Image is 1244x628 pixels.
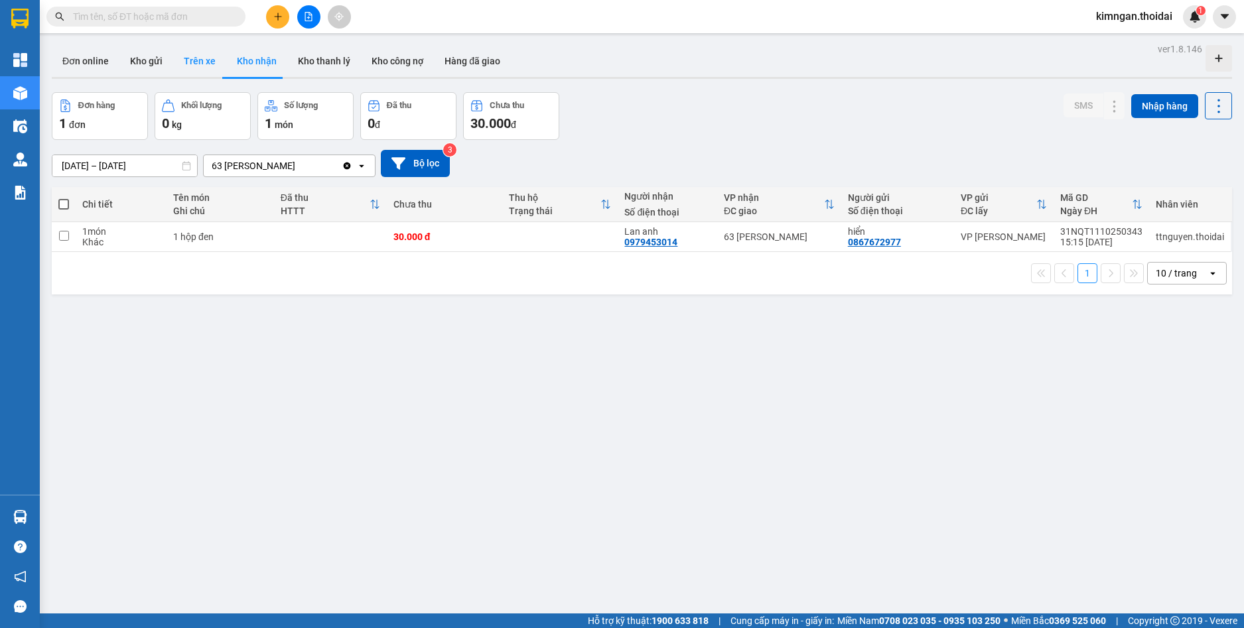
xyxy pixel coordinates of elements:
div: Tên món [173,192,267,203]
div: 63 [PERSON_NAME] [212,159,295,172]
span: Hỗ trợ kỹ thuật: [588,613,709,628]
img: warehouse-icon [13,86,27,100]
span: plus [273,12,283,21]
button: Nhập hàng [1131,94,1198,118]
div: 10 / trang [1156,267,1197,280]
span: copyright [1170,616,1180,625]
div: 0979453014 [624,237,677,247]
sup: 3 [443,143,456,157]
span: kg [172,119,182,130]
img: dashboard-icon [13,53,27,67]
span: đơn [69,119,86,130]
div: 1 hộp đen [173,231,267,242]
span: file-add [304,12,313,21]
div: ver 1.8.146 [1158,42,1202,56]
div: 0867672977 [848,237,901,247]
th: Toggle SortBy [954,187,1054,222]
div: ttnguyen.thoidai [1156,231,1224,242]
div: VP gửi [961,192,1036,203]
div: Trạng thái [509,206,600,216]
svg: open [356,160,367,171]
span: Cung cấp máy in - giấy in: [730,613,834,628]
div: Chưa thu [393,199,496,210]
div: Lan anh [624,226,710,237]
span: caret-down [1219,11,1231,23]
div: Số lượng [284,101,318,110]
button: Chưa thu30.000đ [463,92,559,140]
div: VP [PERSON_NAME] [961,231,1047,242]
div: HTTT [281,206,370,216]
button: Trên xe [173,45,226,77]
button: Kho công nợ [361,45,434,77]
th: Toggle SortBy [1054,187,1149,222]
span: Miền Bắc [1011,613,1106,628]
div: Người nhận [624,191,710,202]
strong: 0369 525 060 [1049,615,1106,626]
img: warehouse-icon [13,153,27,166]
span: đ [375,119,380,130]
div: Tạo kho hàng mới [1206,45,1232,72]
div: 31NQT1110250343 [1060,226,1142,237]
div: Đơn hàng [78,101,115,110]
div: Chưa thu [490,101,524,110]
div: Khác [82,237,160,247]
input: Select a date range. [52,155,197,176]
span: ⚪️ [1004,618,1008,623]
div: 15:15 [DATE] [1060,237,1142,247]
div: Số điện thoại [848,206,947,216]
div: Người gửi [848,192,947,203]
svg: Clear value [342,160,352,171]
th: Toggle SortBy [274,187,387,222]
sup: 1 [1196,6,1206,15]
span: | [719,613,721,628]
strong: 0708 023 035 - 0935 103 250 [879,615,1001,626]
img: solution-icon [13,186,27,200]
span: 0 [368,115,375,131]
button: Khối lượng0kg [155,92,251,140]
button: caret-down [1213,5,1236,29]
span: 1 [265,115,272,131]
th: Toggle SortBy [502,187,618,222]
div: 1 món [82,226,160,237]
svg: open [1208,268,1218,279]
span: 0 [162,115,169,131]
div: VP nhận [724,192,824,203]
img: warehouse-icon [13,119,27,133]
button: plus [266,5,289,29]
button: Đơn online [52,45,119,77]
div: Chi tiết [82,199,160,210]
div: Đã thu [281,192,370,203]
button: Kho thanh lý [287,45,361,77]
span: 30.000 [470,115,511,131]
span: message [14,600,27,613]
strong: 1900 633 818 [652,615,709,626]
div: Thu hộ [509,192,600,203]
th: Toggle SortBy [717,187,841,222]
span: question-circle [14,540,27,553]
div: Khối lượng [181,101,222,110]
span: notification [14,570,27,583]
span: | [1116,613,1118,628]
img: icon-new-feature [1189,11,1201,23]
span: aim [334,12,344,21]
button: Số lượng1món [257,92,354,140]
div: 30.000 đ [393,231,496,242]
span: 1 [59,115,66,131]
div: Số điện thoại [624,207,710,218]
div: Mã GD [1060,192,1132,203]
div: ĐC lấy [961,206,1036,216]
div: Nhân viên [1156,199,1224,210]
input: Selected 63 Trần Quang Tặng. [297,159,298,172]
div: ĐC giao [724,206,824,216]
button: 1 [1077,263,1097,283]
button: Hàng đã giao [434,45,511,77]
span: Miền Nam [837,613,1001,628]
div: hiển [848,226,947,237]
span: đ [511,119,516,130]
div: Đã thu [387,101,411,110]
button: Đơn hàng1đơn [52,92,148,140]
span: kimngan.thoidai [1085,8,1183,25]
span: 1 [1198,6,1203,15]
span: món [275,119,293,130]
div: Ghi chú [173,206,267,216]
